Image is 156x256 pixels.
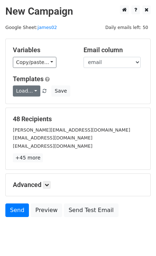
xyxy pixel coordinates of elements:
[5,5,151,18] h2: New Campaign
[5,25,57,30] small: Google Sheet:
[13,57,56,68] a: Copy/paste...
[51,85,70,97] button: Save
[13,153,43,162] a: +45 more
[13,127,130,133] small: [PERSON_NAME][EMAIL_ADDRESS][DOMAIN_NAME]
[103,25,151,30] a: Daily emails left: 50
[120,222,156,256] iframe: Chat Widget
[13,115,143,123] h5: 48 Recipients
[13,85,40,97] a: Load...
[37,25,57,30] a: james02
[103,24,151,31] span: Daily emails left: 50
[13,135,92,141] small: [EMAIL_ADDRESS][DOMAIN_NAME]
[31,203,62,217] a: Preview
[84,46,144,54] h5: Email column
[13,75,44,83] a: Templates
[13,143,92,149] small: [EMAIL_ADDRESS][DOMAIN_NAME]
[13,46,73,54] h5: Variables
[13,181,143,189] h5: Advanced
[5,203,29,217] a: Send
[64,203,118,217] a: Send Test Email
